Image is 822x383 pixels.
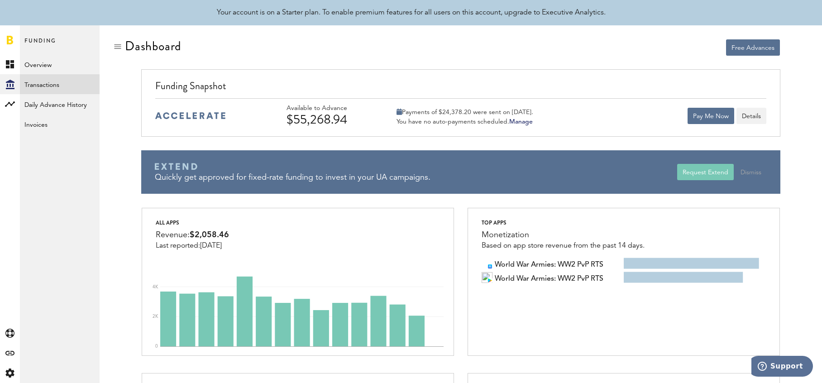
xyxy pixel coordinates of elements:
[726,39,780,56] button: Free Advances
[20,114,100,134] a: Invoices
[156,217,229,228] div: All apps
[20,94,100,114] a: Daily Advance History
[509,119,533,125] a: Manage
[24,35,56,54] span: Funding
[482,217,645,228] div: Top apps
[155,344,158,349] text: 0
[20,54,100,74] a: Overview
[155,172,677,183] div: Quickly get approved for fixed-rate funding to invest in your UA campaigns.
[495,272,603,283] span: World War Armies: WW2 PvP RTS
[487,278,492,283] img: 17.png
[20,74,100,94] a: Transactions
[487,264,492,269] img: 21.png
[156,242,229,250] div: Last reported:
[482,242,645,250] div: Based on app store revenue from the past 14 days.
[155,112,225,119] img: accelerate-medium-blue-logo.svg
[736,108,766,124] button: Details
[155,163,197,170] img: Braavo Extend
[156,228,229,242] div: Revenue:
[153,314,158,319] text: 2K
[397,108,533,116] div: Payments of $24,378.20 were sent on [DATE].
[287,112,373,127] div: $55,268.94
[287,105,373,112] div: Available to Advance
[155,79,766,98] div: Funding Snapshot
[751,356,813,378] iframe: Opens a widget where you can find more information
[153,285,158,289] text: 4K
[677,164,734,180] button: Request Extend
[482,228,645,242] div: Monetization
[125,39,181,53] div: Dashboard
[217,7,606,18] div: Your account is on a Starter plan. To enable premium features for all users on this account, upgr...
[200,242,222,249] span: [DATE]
[397,118,533,126] div: You have no auto-payments scheduled.
[190,231,229,239] span: $2,058.46
[495,258,603,269] span: World War Armies: WW2 PvP RTS
[735,164,767,180] button: Dismiss
[688,108,734,124] button: Pay Me Now
[482,272,492,283] img: iK6Hy6lsWsqeWK0ybwQTtYBaSSZLCokXQRyyygXHAZVWEMQuJ3uvW-R48qew49TNqoO4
